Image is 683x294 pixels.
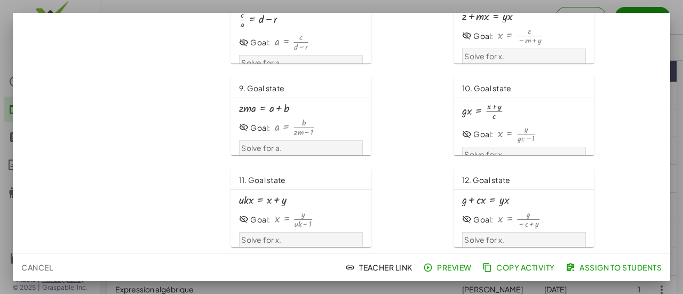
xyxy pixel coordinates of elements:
button: Copy Activity [480,258,559,277]
i: Goal State is hidden. [462,214,472,224]
p: Solve for a. [241,58,360,68]
i: Goal State is hidden. [462,130,472,139]
p: Solve for x. [464,235,583,245]
span: Copy Activity [485,263,555,272]
button: Cancel [17,258,57,277]
p: Solve for x. [464,51,583,62]
span: 12. Goal state [462,175,511,185]
button: Preview [421,258,476,277]
div: Goal: [473,129,493,140]
span: Assign to Students [568,263,662,272]
span: Preview [425,263,472,272]
p: Solve for x. [464,149,583,160]
p: Solve for a. [241,143,360,154]
span: Cancel [21,263,53,272]
i: Goal State is hidden. [239,214,249,224]
div: Goal: [250,37,270,48]
i: Goal State is hidden. [239,123,249,132]
span: 10. Goal state [462,83,512,93]
span: 9. Goal state [239,83,284,93]
span: 11. Goal state [239,175,286,185]
i: Goal State is hidden. [239,38,249,47]
div: Goal: [473,214,493,225]
a: 9. Goal stateGoal:Solve for a. [231,76,441,155]
a: 12. Goal stateGoal:Solve for x. [454,168,664,247]
div: Goal: [250,214,270,225]
div: Goal: [473,31,493,42]
button: Assign to Students [563,258,666,277]
p: Solve for x. [241,235,360,245]
button: Teacher Link [343,258,417,277]
div: Goal: [250,123,270,133]
a: 11. Goal stateGoal:Solve for x. [231,168,441,247]
i: Goal State is hidden. [462,31,472,41]
a: 10. Goal stateGoal:Solve for x. [454,76,664,155]
span: Teacher Link [347,263,412,272]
